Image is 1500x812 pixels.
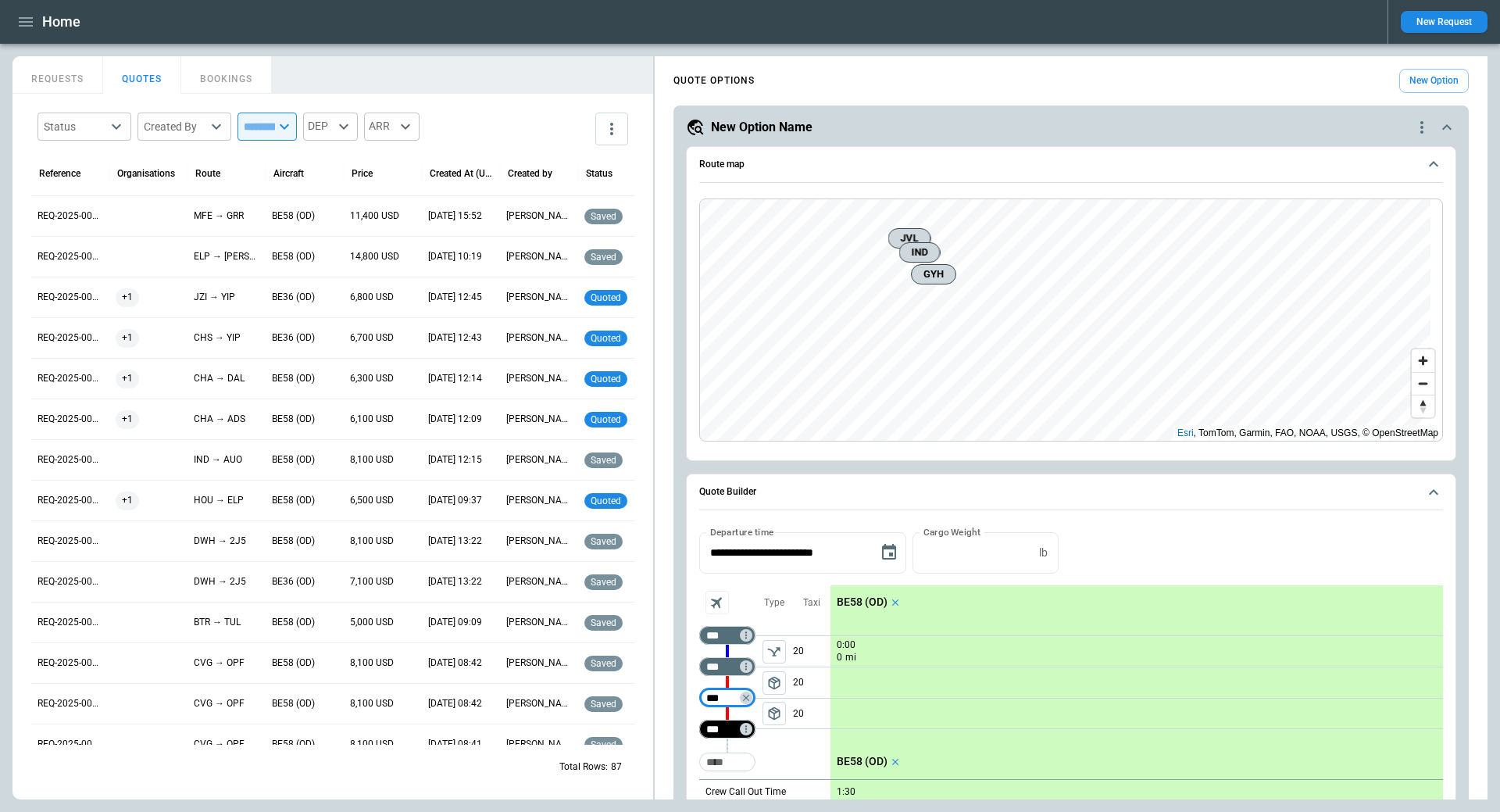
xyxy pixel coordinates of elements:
div: Organisations [117,168,175,179]
button: Zoom in [1412,349,1434,372]
span: saved [587,699,620,710]
label: Departure time [710,525,774,538]
p: REQ-2025-000312 [37,697,103,710]
div: Saved [584,684,650,724]
span: saved [587,617,620,628]
span: quoted [587,414,624,425]
p: REQ-2025-000317 [37,453,103,467]
span: Type of sector [762,671,786,695]
p: MFE → GRR [194,209,259,223]
div: Created At (UTC-05:00) [430,168,492,179]
span: IND [906,245,934,260]
p: CHA → DAL [194,372,259,385]
p: REQ-2025-000316 [37,494,103,507]
span: +1 [116,399,139,439]
div: Route [195,168,220,179]
p: BE58 (OD) [272,453,337,467]
p: REQ-2025-000322 [37,331,103,345]
div: ARR [364,113,420,141]
p: 10/05/2025 12:45 [428,291,494,304]
p: CHA → ADS [194,413,259,426]
p: BE58 (OD) [272,413,337,426]
p: 0:00 [837,639,855,651]
div: Not found [699,657,755,676]
p: 09/26/2025 08:42 [428,656,494,670]
p: DWH → 2J5 [194,535,259,548]
p: ELP → ABE [194,250,259,263]
button: Zoom out [1412,372,1434,395]
p: BE58 (OD) [272,250,337,263]
div: Too short [699,753,755,771]
span: package_2 [766,675,782,691]
h6: Route map [699,159,745,170]
p: 8,100 USD [350,453,416,467]
div: Status [586,168,612,179]
span: GYH [918,266,949,282]
span: JVL [895,231,924,246]
p: REQ-2025-000319 [37,372,103,385]
span: Type of sector [762,702,786,725]
p: 10/03/2025 09:37 [428,494,494,507]
p: 11,400 USD [350,209,416,223]
p: Type [764,596,784,610]
p: 10/03/2025 12:15 [428,453,494,467]
span: +1 [116,359,139,399]
div: , TomTom, Garmin, FAO, NOAA, USGS, © OpenStreetMap [1177,425,1438,441]
div: Quoted [584,481,650,520]
p: [PERSON_NAME] [506,494,572,507]
p: REQ-2025-000312 [37,656,103,670]
button: Route map [699,147,1443,183]
div: Not found [699,720,755,739]
p: BE36 (OD) [272,575,337,588]
button: REQUESTS [12,56,103,94]
span: quoted [587,292,624,303]
h5: New Option Name [711,119,812,136]
span: quoted [587,333,624,344]
p: 8,100 USD [350,535,416,548]
span: quoted [587,495,624,506]
div: Created By [144,119,206,134]
div: Saved [584,521,650,561]
p: REQ-2025-000325 [37,209,103,223]
span: saved [587,211,620,222]
p: 5,000 USD [350,616,416,629]
p: BE58 (OD) [837,755,887,768]
p: BE58 (OD) [272,209,337,223]
p: [PERSON_NAME] [506,453,572,467]
div: Not found [699,626,755,645]
p: 10/05/2025 12:09 [428,413,494,426]
p: 10/09/2025 15:52 [428,209,494,223]
div: Saved [584,643,650,683]
span: saved [587,577,620,588]
p: [PERSON_NAME] [506,291,572,304]
p: lb [1039,546,1048,560]
button: left aligned [762,640,786,664]
div: Quoted [584,277,650,317]
p: [PERSON_NAME] [506,250,572,263]
p: Crew Call Out Time [705,785,786,799]
span: +1 [116,481,139,520]
button: New Option [1399,69,1469,93]
p: [PERSON_NAME] [506,656,572,670]
button: more [595,113,628,145]
span: saved [587,658,620,669]
p: REQ-2025-000315 [37,535,103,548]
button: Choose date, selected date is Oct 11, 2025 [873,537,905,568]
p: 20 [793,699,830,728]
div: Saved [584,562,650,602]
p: HOU → ELP [194,494,259,507]
span: quoted [587,374,624,385]
div: Too short [699,689,755,707]
p: BE58 (OD) [272,656,337,670]
p: BE58 (OD) [272,535,337,548]
p: 10/07/2025 10:19 [428,250,494,263]
canvas: Map [700,199,1430,442]
p: CHS → YIP [194,331,259,345]
p: DWH → 2J5 [194,575,259,588]
p: [PERSON_NAME] [506,372,572,385]
p: mi [845,651,856,664]
p: BE58 (OD) [272,616,337,629]
p: BE58 (OD) [272,697,337,710]
p: 0 [837,651,842,664]
div: Saved [584,603,650,642]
